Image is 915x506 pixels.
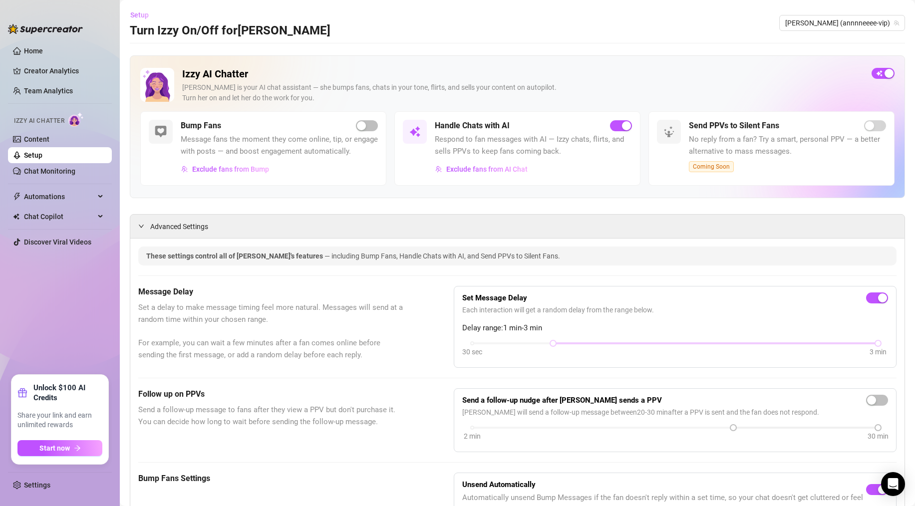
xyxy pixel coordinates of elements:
img: svg%3e [435,166,442,173]
h5: Handle Chats with AI [435,120,510,132]
span: No reply from a fan? Try a smart, personal PPV — a better alternative to mass messages. [689,134,886,157]
div: 30 sec [462,346,482,357]
img: svg%3e [409,126,421,138]
button: Exclude fans from AI Chat [435,161,528,177]
h5: Bump Fans [181,120,221,132]
span: Respond to fan messages with AI — Izzy chats, flirts, and sells PPVs to keep fans coming back. [435,134,632,157]
div: [PERSON_NAME] is your AI chat assistant — she bumps fans, chats in your tone, flirts, and sells y... [182,82,864,103]
span: Coming Soon [689,161,734,172]
a: Creator Analytics [24,63,104,79]
a: Discover Viral Videos [24,238,91,246]
a: Settings [24,481,50,489]
h5: Message Delay [138,286,404,298]
span: Advanced Settings [150,221,208,232]
img: svg%3e [155,126,167,138]
span: Exclude fans from AI Chat [446,165,528,173]
strong: Send a follow-up nudge after [PERSON_NAME] sends a PPV [462,396,662,405]
h2: Izzy AI Chatter [182,68,864,80]
a: Setup [24,151,42,159]
a: Team Analytics [24,87,73,95]
span: Start now [39,444,70,452]
h3: Turn Izzy On/Off for [PERSON_NAME] [130,23,330,39]
span: Exclude fans from Bump [192,165,269,173]
span: Setup [130,11,149,19]
div: expanded [138,221,150,232]
img: logo-BBDzfeDw.svg [8,24,83,34]
button: Setup [130,7,157,23]
img: Chat Copilot [13,213,19,220]
span: Anne (annnneeee-vip) [785,15,899,30]
span: gift [17,388,27,398]
span: Automations [24,189,95,205]
strong: Unsend Automatically [462,480,536,489]
span: team [894,20,900,26]
img: Izzy AI Chatter [140,68,174,102]
span: Chat Copilot [24,209,95,225]
span: thunderbolt [13,193,21,201]
div: 3 min [870,346,887,357]
span: These settings control all of [PERSON_NAME]'s features [146,252,324,260]
span: expanded [138,223,144,229]
div: 30 min [868,431,889,442]
a: Home [24,47,43,55]
span: Izzy AI Chatter [14,116,64,126]
button: Start nowarrow-right [17,440,102,456]
img: svg%3e [663,126,675,138]
h5: Follow up on PPVs [138,388,404,400]
a: Chat Monitoring [24,167,75,175]
span: Delay range: 1 min - 3 min [462,322,888,334]
img: svg%3e [181,166,188,173]
div: Open Intercom Messenger [881,472,905,496]
a: Content [24,135,49,143]
span: [PERSON_NAME] will send a follow-up message between 20 - 30 min after a PPV is sent and the fan d... [462,407,888,418]
span: Set a delay to make message timing feel more natural. Messages will send at a random time within ... [138,302,404,361]
span: — including Bump Fans, Handle Chats with AI, and Send PPVs to Silent Fans. [324,252,560,260]
strong: Unlock $100 AI Credits [33,383,102,403]
h5: Send PPVs to Silent Fans [689,120,779,132]
span: Message fans the moment they come online, tip, or engage with posts — and boost engagement automa... [181,134,378,157]
h5: Bump Fans Settings [138,473,404,485]
span: Send a follow-up message to fans after they view a PPV but don't purchase it. You can decide how ... [138,404,404,428]
span: Each interaction will get a random delay from the range below. [462,304,888,315]
div: 2 min [464,431,481,442]
span: Share your link and earn unlimited rewards [17,411,102,430]
strong: Set Message Delay [462,293,527,302]
button: Exclude fans from Bump [181,161,270,177]
img: AI Chatter [68,112,84,127]
span: arrow-right [74,445,81,452]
